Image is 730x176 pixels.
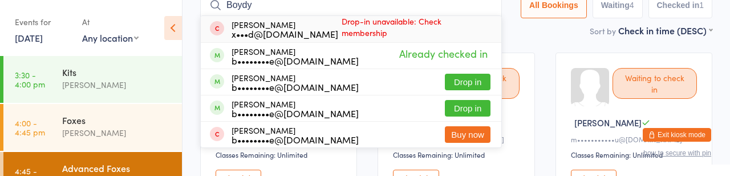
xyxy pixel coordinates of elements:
div: Kits [62,66,172,78]
div: Any location [82,31,139,44]
div: b••••••••e@[DOMAIN_NAME] [232,109,359,118]
div: Waiting to check in [613,68,697,99]
div: Foxes [62,114,172,126]
span: Already checked in [396,43,490,63]
div: [PERSON_NAME] [62,126,172,139]
div: Events for [15,13,71,31]
button: how to secure with pin [643,149,711,157]
div: Advanced Foxes [62,162,172,174]
button: Drop in [445,74,490,90]
div: At [82,13,139,31]
div: [PERSON_NAME] [62,78,172,91]
span: [PERSON_NAME] [574,117,642,129]
div: Classes Remaining: Unlimited [393,150,522,159]
div: b••••••••e@[DOMAIN_NAME] [232,82,359,91]
div: [PERSON_NAME] [232,73,359,91]
div: 1 [699,1,704,10]
div: m•••••••••••u@[DOMAIN_NAME] [571,134,700,144]
div: b••••••••e@[DOMAIN_NAME] [232,135,359,144]
div: [PERSON_NAME] [232,99,359,118]
span: Drop-in unavailable: Check membership [338,13,490,41]
div: 4 [630,1,634,10]
a: [DATE] [15,31,43,44]
div: b••••••••e@[DOMAIN_NAME] [232,56,359,65]
label: Sort by [590,25,616,37]
div: Check in time (DESC) [618,24,712,37]
time: 3:30 - 4:00 pm [15,70,45,89]
div: [PERSON_NAME] [232,47,359,65]
button: Drop in [445,100,490,117]
button: Buy now [445,126,490,143]
time: 4:00 - 4:45 pm [15,118,45,137]
div: x•••d@[DOMAIN_NAME] [232,29,338,38]
button: Exit kiosk mode [643,128,711,142]
div: [PERSON_NAME] [232,20,338,38]
div: Classes Remaining: Unlimited [571,150,700,159]
a: 3:30 -4:00 pmKits[PERSON_NAME] [3,56,182,103]
div: [PERSON_NAME] [232,126,359,144]
a: 4:00 -4:45 pmFoxes[PERSON_NAME] [3,104,182,151]
div: Classes Remaining: Unlimited [216,150,345,159]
